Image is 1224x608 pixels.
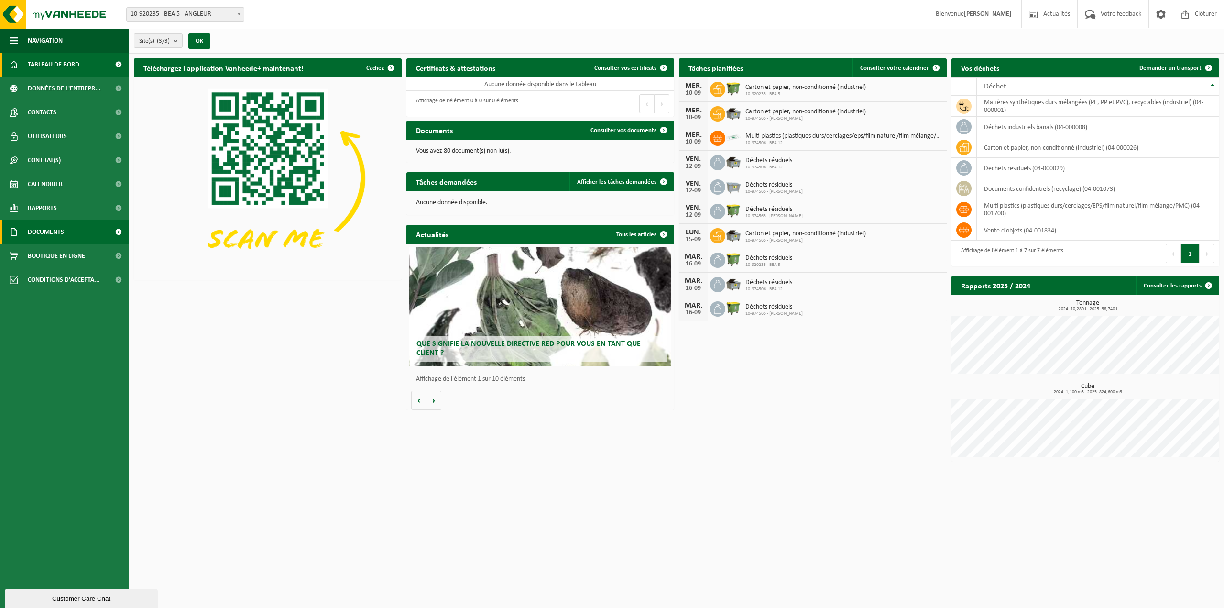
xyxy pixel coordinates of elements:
[684,180,703,188] div: VEN.
[956,300,1219,311] h3: Tonnage
[684,212,703,219] div: 12-09
[684,236,703,243] div: 15-09
[745,238,866,243] span: 10-974565 - [PERSON_NAME]
[426,391,441,410] button: Volgende
[587,58,673,77] a: Consulter vos certificats
[725,178,742,194] img: WB-2500-GAL-GY-01
[684,163,703,170] div: 12-09
[745,116,866,122] span: 10-974565 - [PERSON_NAME]
[366,65,384,71] span: Cachez
[684,229,703,236] div: LUN.
[684,204,703,212] div: VEN.
[684,188,703,194] div: 12-09
[956,243,1063,264] div: Affichage de l'élément 1 à 7 sur 7 éléments
[126,7,244,22] span: 10-920235 - BEA 5 - ANGLEUR
[684,253,703,261] div: MAR.
[745,165,792,170] span: 10-974506 - BEA 12
[684,139,703,145] div: 10-09
[745,311,803,317] span: 10-974565 - [PERSON_NAME]
[745,287,792,292] span: 10-974506 - BEA 12
[28,100,56,124] span: Contacts
[745,91,866,97] span: 10-920235 - BEA 5
[725,276,742,292] img: WB-5000-GAL-GY-01
[679,58,753,77] h2: Tâches planifiées
[406,121,462,139] h2: Documents
[411,391,426,410] button: Vorige
[1166,244,1181,263] button: Previous
[411,93,518,114] div: Affichage de l'élément 0 à 0 sur 0 éléments
[684,82,703,90] div: MER.
[684,261,703,267] div: 16-09
[745,140,942,146] span: 10-974506 - BEA 12
[28,77,101,100] span: Données de l'entrepr...
[745,303,803,311] span: Déchets résiduels
[157,38,170,44] count: (3/3)
[416,376,669,383] p: Affichage de l'élément 1 sur 10 éléments
[684,310,703,316] div: 16-09
[416,340,641,357] span: Que signifie la nouvelle directive RED pour vous en tant que client ?
[745,279,792,287] span: Déchets résiduels
[28,196,57,220] span: Rapports
[416,199,665,206] p: Aucune donnée disponible.
[951,276,1040,295] h2: Rapports 2025 / 2024
[745,84,866,91] span: Carton et papier, non-conditionné (industriel)
[977,96,1219,117] td: matières synthétiques durs mélangées (PE, PP et PVC), recyclables (industriel) (04-000001)
[725,300,742,316] img: WB-1100-HPE-GN-50
[964,11,1012,18] strong: [PERSON_NAME]
[127,8,244,21] span: 10-920235 - BEA 5 - ANGLEUR
[684,107,703,114] div: MER.
[1200,244,1214,263] button: Next
[725,154,742,170] img: WB-5000-GAL-GY-01
[725,105,742,121] img: WB-5000-GAL-GY-01
[745,133,942,140] span: Multi plastics (plastiques durs/cerclages/eps/film naturel/film mélange/pmc)
[188,33,210,49] button: OK
[684,90,703,97] div: 10-09
[684,114,703,121] div: 10-09
[745,213,803,219] span: 10-974565 - [PERSON_NAME]
[406,172,486,191] h2: Tâches demandées
[977,137,1219,158] td: carton et papier, non-conditionné (industriel) (04-000026)
[684,131,703,139] div: MER.
[590,127,656,133] span: Consulter vos documents
[28,53,79,77] span: Tableau de bord
[956,383,1219,395] h3: Cube
[745,157,792,165] span: Déchets résiduels
[684,285,703,292] div: 16-09
[139,34,170,48] span: Site(s)
[1132,58,1218,77] a: Demander un transport
[655,94,669,113] button: Next
[406,77,674,91] td: Aucune donnée disponible dans le tableau
[977,178,1219,199] td: documents confidentiels (recyclage) (04-001073)
[951,58,1009,77] h2: Vos déchets
[745,262,792,268] span: 10-920235 - BEA 5
[28,220,64,244] span: Documents
[28,148,61,172] span: Contrat(s)
[583,121,673,140] a: Consulter vos documents
[577,179,656,185] span: Afficher les tâches demandées
[725,129,742,145] img: LP-SK-00500-LPE-16
[609,225,673,244] a: Tous les articles
[745,108,866,116] span: Carton et papier, non-conditionné (industriel)
[28,268,100,292] span: Conditions d'accepta...
[1181,244,1200,263] button: 1
[745,206,803,213] span: Déchets résiduels
[977,117,1219,137] td: déchets industriels banals (04-000008)
[956,307,1219,311] span: 2024: 10,280 t - 2025: 38,740 t
[745,181,803,189] span: Déchets résiduels
[28,172,63,196] span: Calendrier
[134,58,313,77] h2: Téléchargez l'application Vanheede+ maintenant!
[725,202,742,219] img: WB-1100-HPE-GN-50
[725,227,742,243] img: WB-5000-GAL-GY-01
[134,77,402,278] img: Download de VHEPlus App
[725,80,742,97] img: WB-1100-HPE-GN-50
[406,225,458,243] h2: Actualités
[5,587,160,608] iframe: chat widget
[977,220,1219,241] td: vente d'objets (04-001834)
[28,29,63,53] span: Navigation
[134,33,183,48] button: Site(s)(3/3)
[684,302,703,310] div: MAR.
[984,83,1006,90] span: Déchet
[860,65,929,71] span: Consulter votre calendrier
[639,94,655,113] button: Previous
